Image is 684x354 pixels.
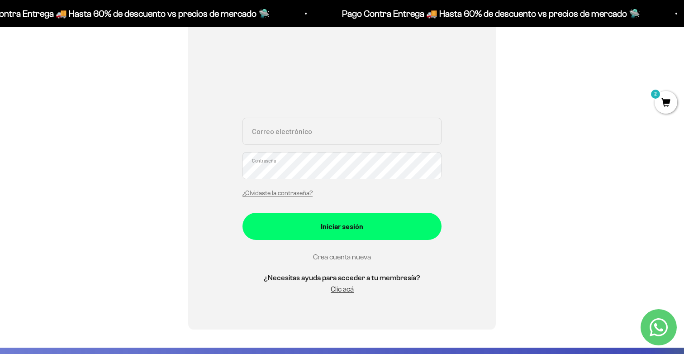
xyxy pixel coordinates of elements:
[261,220,423,232] div: Iniciar sesión
[242,53,442,107] iframe: Social Login Buttons
[655,98,677,108] a: 2
[331,285,354,293] a: Clic acá
[242,213,442,240] button: Iniciar sesión
[650,89,661,100] mark: 2
[341,6,639,21] p: Pago Contra Entrega 🚚 Hasta 60% de descuento vs precios de mercado 🛸
[242,272,442,284] h5: ¿Necesitas ayuda para acceder a tu membresía?
[242,190,313,196] a: ¿Olvidaste la contraseña?
[313,253,371,261] a: Crea cuenta nueva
